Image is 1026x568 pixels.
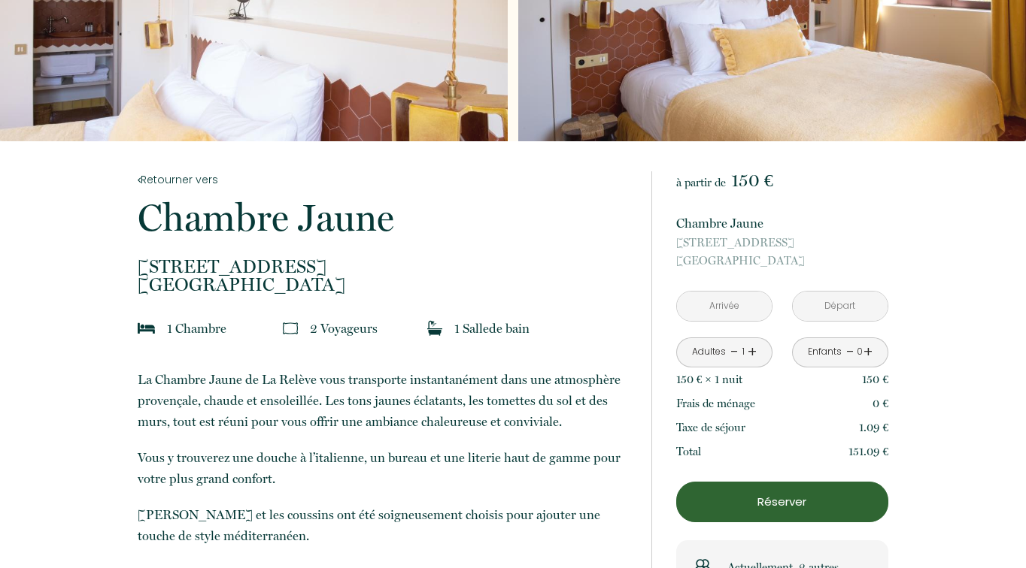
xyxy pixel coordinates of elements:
[454,318,530,339] p: 1 Salle de bain
[167,318,226,339] p: 1 Chambre
[138,258,631,276] span: [STREET_ADDRESS]
[138,504,631,546] p: [PERSON_NAME] et les coussins ont été soigneusement choisis pour ajouter une touche de style médi...
[793,292,888,321] input: Départ
[848,443,888,461] p: 151.09 €
[676,234,888,270] p: [GEOGRAPHIC_DATA]
[808,345,842,359] div: Enfants
[676,370,742,388] p: 150 € × 1 nuit
[730,340,739,364] a: -
[862,370,888,388] p: 150 €
[856,345,864,359] div: 0
[310,318,378,339] p: 2 Voyageur
[283,321,298,336] img: guests
[676,234,888,252] span: [STREET_ADDRESS]
[676,394,755,412] p: Frais de ménage
[138,199,631,237] p: Chambre Jaune
[138,369,631,432] p: La Chambre Jaune de La Relève vous transporte instantanément dans une atmosphère provençale, chau...
[859,418,888,437] p: 1.09 €
[676,213,888,234] p: Chambre Jaune
[138,171,631,188] a: Retourner vers
[748,340,757,364] a: +
[864,340,873,364] a: +
[138,258,631,294] p: [GEOGRAPHIC_DATA]
[138,447,631,489] p: Vous y trouverez une douche à l’italienne, un bureau et une literie haut de gamme pour votre plus...
[677,292,772,321] input: Arrivée
[873,394,888,412] p: 0 €
[372,321,378,336] span: s
[676,176,726,189] span: à partir de
[846,340,854,364] a: -
[676,418,745,437] p: Taxe de séjour
[731,170,773,191] span: 150 €
[692,345,726,359] div: Adultes
[676,443,701,461] p: Total
[739,345,747,359] div: 1
[681,493,883,511] p: Réserver
[676,482,888,522] button: Réserver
